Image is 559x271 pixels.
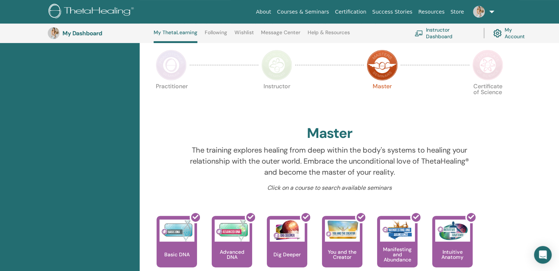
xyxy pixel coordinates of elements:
[493,27,502,39] img: cog.svg
[234,29,254,41] a: Wishlist
[215,220,250,242] img: Advanced DNA
[415,5,448,19] a: Resources
[377,247,418,262] p: Manifesting and Abundance
[270,220,305,242] img: Dig Deeper
[367,50,398,81] img: Master
[534,246,552,264] div: Open Intercom Messenger
[472,50,503,81] img: Certificate of Science
[473,6,485,18] img: default.jpg
[332,5,369,19] a: Certification
[156,50,187,81] img: Practitioner
[261,50,292,81] img: Instructor
[448,5,467,19] a: Store
[415,30,423,36] img: chalkboard-teacher.svg
[472,83,503,114] p: Certificate of Science
[307,125,352,142] h2: Master
[205,29,227,41] a: Following
[435,220,470,242] img: Intuitive Anatomy
[308,29,350,41] a: Help & Resources
[261,83,292,114] p: Instructor
[322,249,362,260] p: You and the Creator
[212,249,252,260] p: Advanced DNA
[415,25,475,41] a: Instructor Dashboard
[156,83,187,114] p: Practitioner
[270,252,304,257] p: Dig Deeper
[183,145,476,178] p: The training explores healing from deep within the body's systems to healing your relationship wi...
[325,220,360,240] img: You and the Creator
[369,5,415,19] a: Success Stories
[367,83,398,114] p: Master
[380,220,415,242] img: Manifesting and Abundance
[160,220,194,242] img: Basic DNA
[261,29,300,41] a: Message Center
[253,5,274,19] a: About
[48,27,60,39] img: default.jpg
[49,4,136,20] img: logo.png
[183,183,476,192] p: Click on a course to search available seminars
[432,249,473,260] p: Intuitive Anatomy
[62,30,136,37] h3: My Dashboard
[493,25,532,41] a: My Account
[274,5,332,19] a: Courses & Seminars
[154,29,197,43] a: My ThetaLearning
